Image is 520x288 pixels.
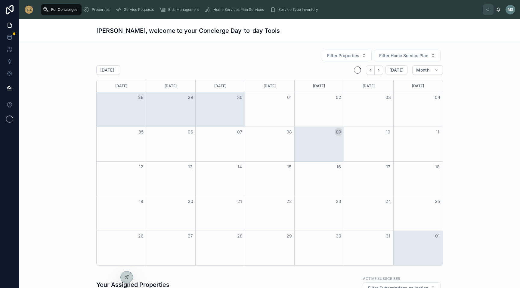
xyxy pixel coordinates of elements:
button: 08 [286,128,293,136]
span: Properties [92,7,110,12]
a: Service Requests [114,4,158,15]
button: 04 [434,94,441,101]
button: 31 [385,232,392,240]
button: 14 [236,163,243,170]
button: 28 [236,232,243,240]
button: 06 [187,128,194,136]
button: 18 [434,163,441,170]
button: 03 [385,94,392,101]
div: [DATE] [345,80,392,92]
button: Select Button [374,50,441,61]
button: 09 [335,128,342,136]
button: Month [412,65,443,75]
span: Home Services Plan Services [213,7,264,12]
button: 22 [286,198,293,205]
button: 13 [187,163,194,170]
button: Next [375,66,383,75]
button: 11 [434,128,441,136]
button: 07 [236,128,243,136]
span: Filter Properties [327,53,359,59]
label: Active Subscriber [363,276,400,281]
a: For Concierges [41,4,82,15]
div: [DATE] [246,80,293,92]
img: App logo [24,5,34,14]
span: Month [416,67,429,73]
button: 26 [137,232,144,240]
button: 27 [187,232,194,240]
span: MS [508,7,513,12]
button: 29 [286,232,293,240]
button: 05 [137,128,144,136]
div: [DATE] [147,80,194,92]
div: [DATE] [197,80,244,92]
span: [DATE] [389,67,404,73]
a: Home Services Plan Services [203,4,268,15]
h1: [PERSON_NAME], welcome to your Concierge Day-to-day Tools [96,26,280,35]
div: scrollable content [39,3,483,16]
button: 01 [434,232,441,240]
button: 15 [286,163,293,170]
span: For Concierges [51,7,77,12]
div: [DATE] [395,80,442,92]
button: 23 [335,198,342,205]
button: 02 [335,94,342,101]
a: Bids Management [158,4,203,15]
button: 30 [236,94,243,101]
button: 12 [137,163,144,170]
button: 10 [385,128,392,136]
button: [DATE] [385,65,407,75]
button: 28 [137,94,144,101]
a: Properties [82,4,114,15]
button: 19 [137,198,144,205]
span: Filter Home Service Plan [379,53,428,59]
button: Select Button [322,50,372,61]
button: 01 [286,94,293,101]
button: 25 [434,198,441,205]
h2: [DATE] [100,67,114,73]
button: 16 [335,163,342,170]
button: 17 [385,163,392,170]
button: 20 [187,198,194,205]
span: Service Type Inventory [278,7,318,12]
div: Month View [96,80,443,266]
a: Service Type Inventory [268,4,322,15]
button: Back [366,66,375,75]
div: [DATE] [97,80,145,92]
div: [DATE] [296,80,343,92]
button: 24 [385,198,392,205]
button: 30 [335,232,342,240]
button: 21 [236,198,243,205]
button: 29 [187,94,194,101]
span: Bids Management [168,7,199,12]
span: Service Requests [124,7,154,12]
